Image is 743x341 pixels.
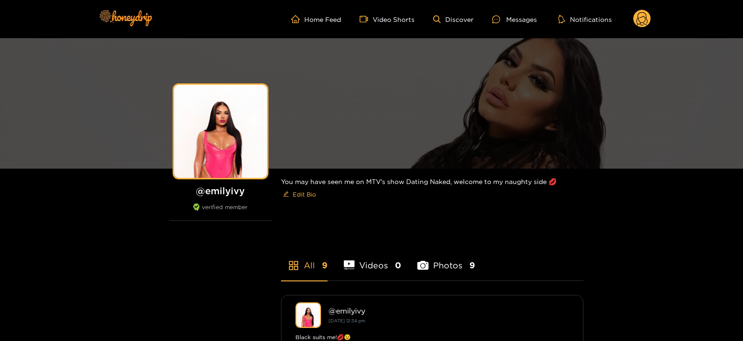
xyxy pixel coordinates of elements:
[281,239,328,280] li: All
[291,15,304,23] span: home
[283,191,289,198] span: edit
[556,14,615,24] button: Notifications
[322,259,328,271] span: 9
[288,260,299,271] span: appstore
[281,187,318,202] button: editEdit Bio
[360,15,415,23] a: Video Shorts
[360,15,373,23] span: video-camera
[295,302,321,328] img: emilyivy
[417,239,475,280] li: Photos
[328,307,569,315] div: @ emilyivy
[344,239,402,280] li: Videos
[433,15,474,23] a: Discover
[281,169,583,209] div: You may have seen me on MTV's show Dating Naked, welcome to my naughty side 💋
[293,190,316,199] span: Edit Bio
[492,14,537,25] div: Messages
[469,259,475,271] span: 9
[328,318,365,323] small: [DATE] 12:34 pm
[291,15,341,23] a: Home Feed
[395,259,401,271] span: 0
[169,204,272,221] div: verified member
[169,185,272,197] h1: @ emilyivy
